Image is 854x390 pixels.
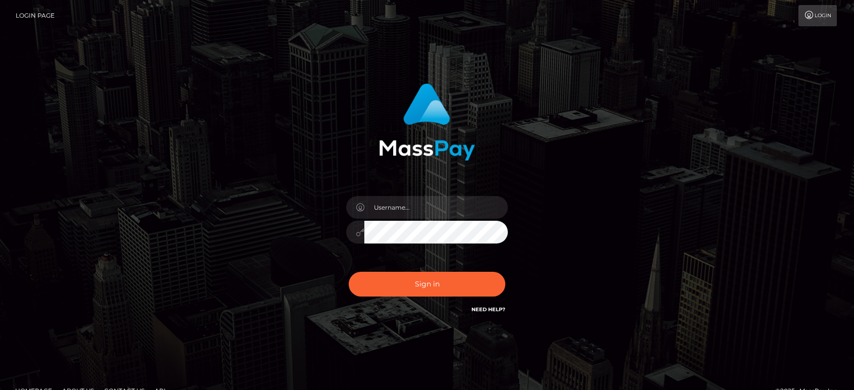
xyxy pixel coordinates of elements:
a: Login [798,5,837,26]
button: Sign in [349,272,505,297]
img: MassPay Login [379,83,475,161]
input: Username... [364,196,508,219]
a: Login Page [16,5,55,26]
a: Need Help? [471,306,505,313]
